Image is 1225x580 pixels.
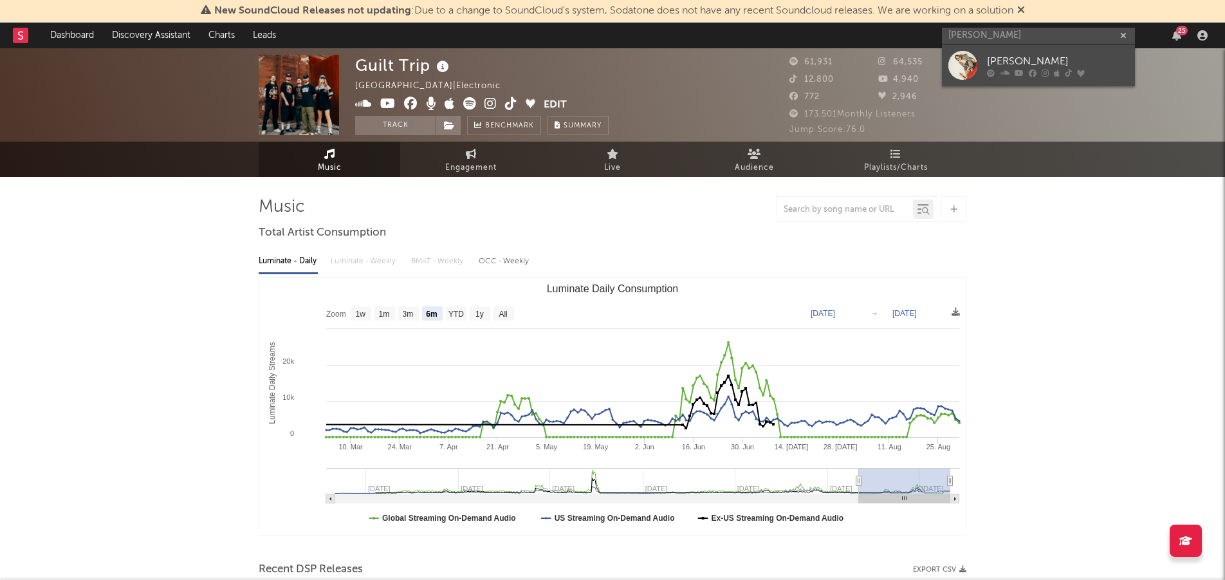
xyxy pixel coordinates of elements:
[388,443,412,451] text: 24. Mar
[259,250,318,272] div: Luminate - Daily
[448,310,464,319] text: YTD
[878,58,923,66] span: 64,535
[355,79,515,94] div: [GEOGRAPHIC_DATA] | Electronic
[259,142,400,177] a: Music
[864,160,928,176] span: Playlists/Charts
[604,160,621,176] span: Live
[318,160,342,176] span: Music
[789,75,834,84] span: 12,800
[400,142,542,177] a: Engagement
[555,514,675,523] text: US Streaming On-Demand Audio
[913,566,966,574] button: Export CSV
[356,310,366,319] text: 1w
[683,142,825,177] a: Audience
[282,393,294,401] text: 10k
[870,309,878,318] text: →
[789,110,916,118] span: 173,501 Monthly Listeners
[682,443,705,451] text: 16. Jun
[544,97,567,113] button: Edit
[1176,26,1188,35] div: 25
[824,443,858,451] text: 28. [DATE]
[403,310,414,319] text: 3m
[635,443,654,451] text: 2. Jun
[811,309,835,318] text: [DATE]
[103,23,199,48] a: Discovery Assistant
[467,116,541,135] a: Benchmark
[926,443,950,451] text: 25. Aug
[290,429,294,437] text: 0
[499,310,507,319] text: All
[712,514,844,523] text: Ex-US Streaming On-Demand Audio
[439,443,458,451] text: 7. Apr
[789,93,820,101] span: 772
[486,443,509,451] text: 21. Apr
[379,310,390,319] text: 1m
[1172,30,1181,41] button: 25
[485,118,534,134] span: Benchmark
[426,310,437,319] text: 6m
[479,250,530,272] div: OCC - Weekly
[825,142,966,177] a: Playlists/Charts
[326,310,346,319] text: Zoom
[214,6,1013,16] span: : Due to a change to SoundCloud's system, Sodatone does not have any recent Soundcloud releases. ...
[775,443,809,451] text: 14. [DATE]
[338,443,363,451] text: 10. Mar
[259,225,386,241] span: Total Artist Consumption
[789,58,833,66] span: 61,931
[536,443,558,451] text: 5. May
[259,278,966,536] svg: Luminate Daily Consumption
[1017,6,1025,16] span: Dismiss
[41,23,103,48] a: Dashboard
[878,75,919,84] span: 4,940
[942,44,1135,86] a: [PERSON_NAME]
[259,562,363,577] span: Recent DSP Releases
[583,443,609,451] text: 19. May
[214,6,411,16] span: New SoundCloud Releases not updating
[244,23,285,48] a: Leads
[445,160,497,176] span: Engagement
[199,23,244,48] a: Charts
[282,357,294,365] text: 20k
[942,28,1135,44] input: Search for artists
[735,160,774,176] span: Audience
[878,443,901,451] text: 11. Aug
[355,116,436,135] button: Track
[268,342,277,424] text: Luminate Daily Streams
[892,309,917,318] text: [DATE]
[777,205,913,215] input: Search by song name or URL
[355,55,452,76] div: Guilt Trip
[542,142,683,177] a: Live
[564,122,602,129] span: Summary
[878,93,917,101] span: 2,946
[547,283,679,294] text: Luminate Daily Consumption
[789,126,865,134] span: Jump Score: 76.0
[382,514,516,523] text: Global Streaming On-Demand Audio
[475,310,484,319] text: 1y
[548,116,609,135] button: Summary
[987,53,1128,69] div: [PERSON_NAME]
[731,443,754,451] text: 30. Jun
